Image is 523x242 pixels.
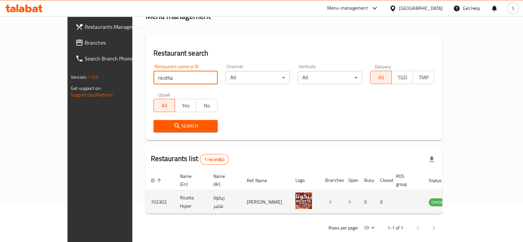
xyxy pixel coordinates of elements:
[85,55,150,62] span: Search Branch Phone
[70,19,155,35] a: Restaurants Management
[153,120,218,132] button: Search
[343,190,359,214] td: 1
[373,73,389,82] span: All
[399,5,443,12] div: [GEOGRAPHIC_DATA]
[71,91,113,99] a: Support.OpsPlatform
[70,35,155,51] a: Branches
[327,4,368,12] div: Menu-management
[328,224,358,232] p: Rows per page:
[387,224,403,232] p: 1-1 of 1
[295,192,312,209] img: Ricotta Hyper
[247,177,276,184] span: Ref. Name
[241,190,290,214] td: [PERSON_NAME]
[70,51,155,66] a: Search Branch Phone
[153,71,218,84] input: Search for restaurant name or ID..
[178,101,194,110] span: Yes
[512,5,514,12] span: S
[88,73,98,81] span: 1.0.0
[424,151,440,167] div: Export file
[180,172,200,188] span: Name (En)
[429,199,445,206] span: OPEN
[200,156,228,163] span: 1 record(s)
[343,170,359,190] th: Open
[153,99,175,112] button: All
[196,99,217,112] button: No
[156,101,172,110] span: All
[375,64,391,69] label: Delivery
[85,23,150,31] span: Restaurants Management
[85,39,150,47] span: Branches
[375,190,391,214] td: 0
[361,223,377,233] div: Rows per page:
[298,71,362,84] div: All
[159,122,212,130] span: Search
[200,154,229,165] div: Total records count
[151,177,163,184] span: ID
[71,84,101,93] span: Get support on:
[320,190,343,214] td: 1
[146,170,481,214] table: enhanced table
[146,190,175,214] td: 702302
[208,190,241,214] td: ريكوتا هايبر
[391,71,413,84] button: TGO
[146,11,211,21] h2: Menu management
[429,177,450,184] span: Status
[370,71,392,84] button: All
[158,92,170,97] label: Upsell
[320,170,343,190] th: Branches
[396,172,415,188] span: POS group
[413,71,434,84] button: TMP
[359,170,375,190] th: Busy
[359,190,375,214] td: 0
[71,73,87,81] span: Version:
[394,73,410,82] span: TGO
[175,190,208,214] td: Ricotta Hyper
[415,73,431,82] span: TMP
[175,99,196,112] button: Yes
[199,101,215,110] span: No
[151,154,229,165] h2: Restaurants list
[226,71,290,84] div: All
[213,172,234,188] span: Name (Ar)
[290,170,320,190] th: Logo
[375,170,391,190] th: Closed
[153,48,434,58] h2: Restaurant search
